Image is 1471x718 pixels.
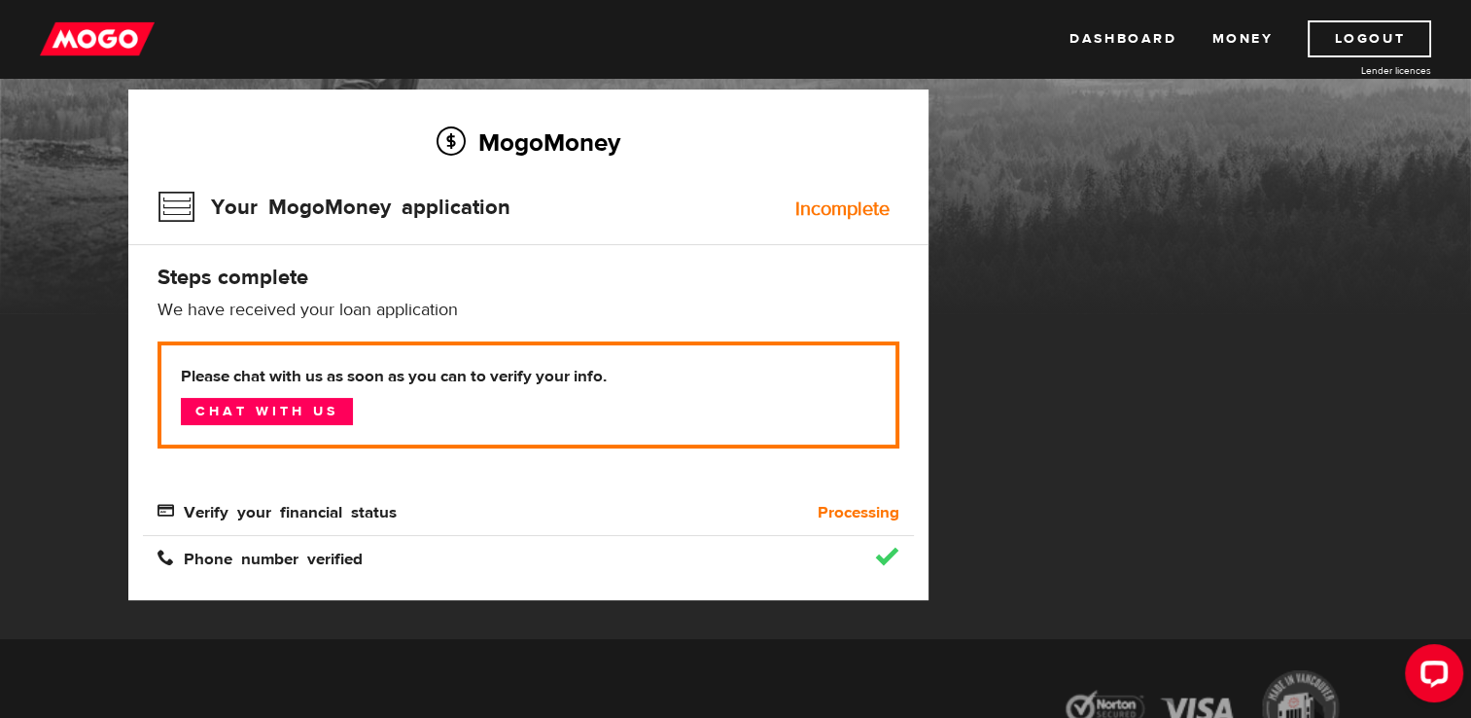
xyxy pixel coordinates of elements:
[795,199,890,219] div: Incomplete
[818,501,899,524] b: Processing
[40,20,155,57] img: mogo_logo-11ee424be714fa7cbb0f0f49df9e16ec.png
[1069,20,1176,57] a: Dashboard
[158,264,899,291] h4: Steps complete
[158,299,899,322] p: We have received your loan application
[158,502,397,519] span: Verify your financial status
[158,122,899,162] h2: MogoMoney
[181,365,876,388] b: Please chat with us as soon as you can to verify your info.
[158,549,363,565] span: Phone number verified
[1211,20,1273,57] a: Money
[181,398,353,425] a: Chat with us
[1389,636,1471,718] iframe: LiveChat chat widget
[158,182,510,233] h3: Your MogoMoney application
[1308,20,1431,57] a: Logout
[1285,63,1431,78] a: Lender licences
